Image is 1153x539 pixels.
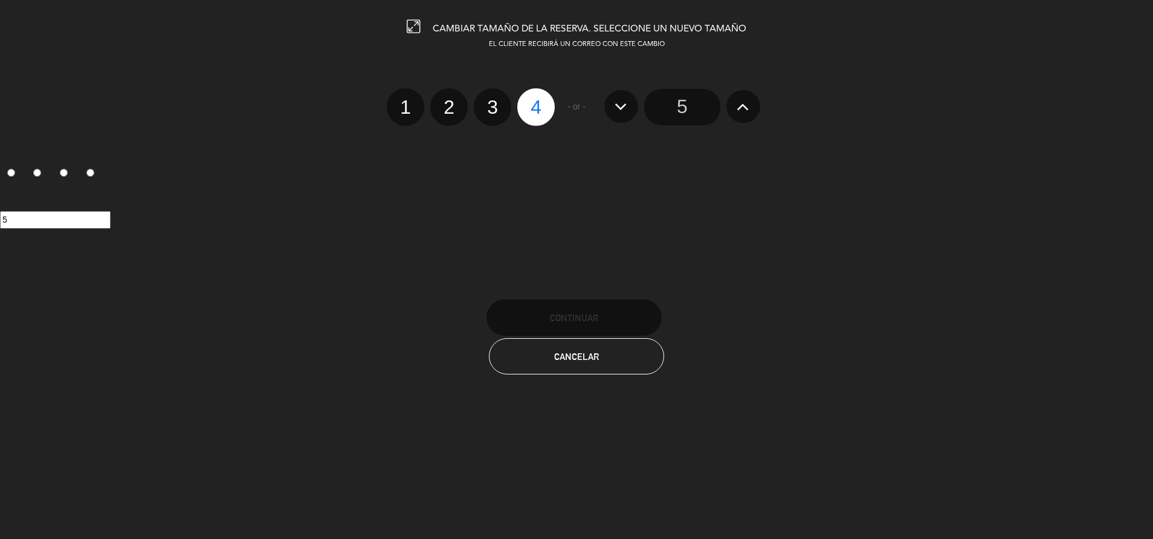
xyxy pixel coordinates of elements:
input: 2 [33,169,41,177]
label: 2 [27,164,53,185]
label: 1 [387,88,424,126]
label: 3 [53,164,80,185]
span: Continuar [550,313,598,323]
span: - or - [567,100,586,114]
span: EL CLIENTE RECIBIRÁ UN CORREO CON ESTE CAMBIO [489,41,665,48]
input: 1 [7,169,15,177]
label: 4 [517,88,555,126]
label: 4 [79,164,106,185]
input: 4 [86,169,94,177]
span: Cancelar [554,351,599,362]
button: Cancelar [489,338,664,374]
label: 3 [474,88,511,126]
span: CAMBIAR TAMAÑO DE LA RESERVA. SELECCIONE UN NUEVO TAMAÑO [433,24,746,34]
input: 3 [60,169,68,177]
button: Continuar [486,299,662,336]
label: 2 [430,88,468,126]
